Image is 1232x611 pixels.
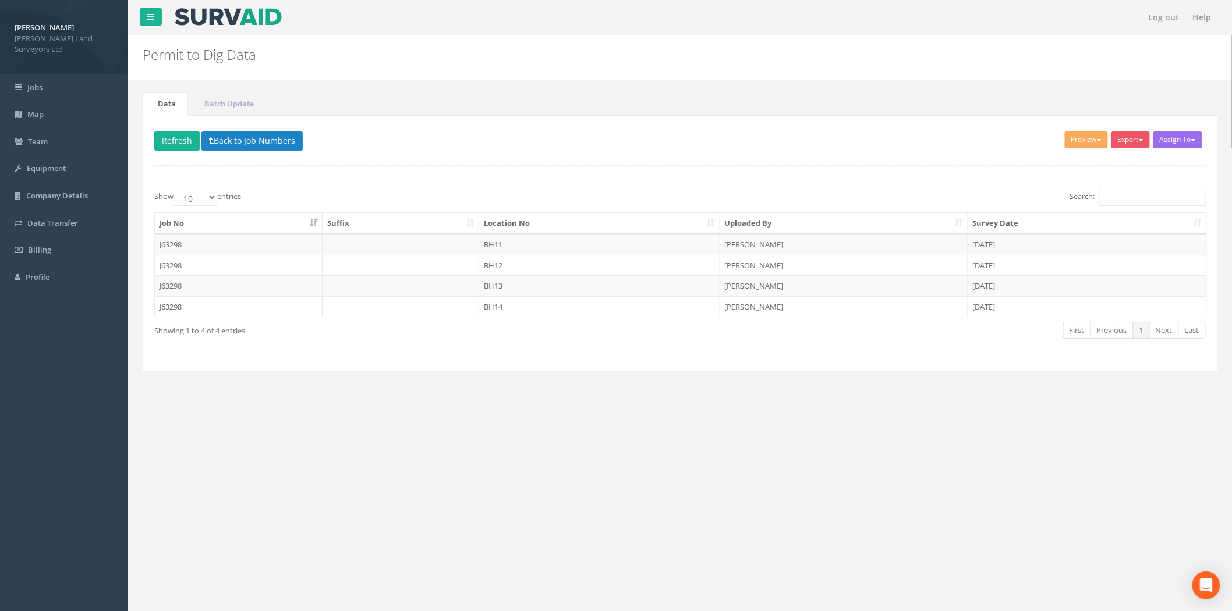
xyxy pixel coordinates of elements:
td: [DATE] [968,296,1206,317]
td: BH13 [479,275,720,296]
select: Showentries [174,189,217,206]
label: Search: [1070,189,1206,206]
th: Location No: activate to sort column ascending [479,213,720,234]
td: [PERSON_NAME] [720,234,968,255]
span: Team [28,136,48,147]
span: Map [27,109,44,119]
td: J63298 [155,234,323,255]
h2: Permit to Dig Data [143,47,1035,62]
td: [DATE] [968,255,1206,276]
button: Export [1111,131,1150,148]
span: Profile [26,272,49,282]
a: First [1063,322,1091,339]
td: BH11 [479,234,720,255]
td: J63298 [155,275,323,296]
span: Data Transfer [27,218,78,228]
a: [PERSON_NAME] [PERSON_NAME] Land Surveyors Ltd [15,19,114,55]
a: Last [1178,322,1206,339]
div: Open Intercom Messenger [1192,571,1220,599]
button: Refresh [154,131,200,151]
td: [DATE] [968,275,1206,296]
label: Show entries [154,189,241,206]
td: [DATE] [968,234,1206,255]
th: Job No: activate to sort column ascending [155,213,323,234]
a: Next [1149,322,1179,339]
td: BH12 [479,255,720,276]
span: [PERSON_NAME] Land Surveyors Ltd [15,33,114,55]
button: Back to Job Numbers [201,131,303,151]
td: [PERSON_NAME] [720,255,968,276]
td: J63298 [155,255,323,276]
a: Batch Update [189,92,266,116]
th: Survey Date: activate to sort column ascending [968,213,1206,234]
td: J63298 [155,296,323,317]
input: Search: [1099,189,1206,206]
a: Previous [1091,322,1134,339]
button: Preview [1065,131,1108,148]
a: Data [143,92,188,116]
span: Jobs [27,82,43,93]
th: Uploaded By: activate to sort column ascending [720,213,968,234]
div: Showing 1 to 4 of 4 entries [154,321,582,336]
span: Company Details [26,190,88,201]
strong: [PERSON_NAME] [15,22,74,33]
td: BH14 [479,296,720,317]
td: [PERSON_NAME] [720,275,968,296]
span: Billing [28,244,51,255]
a: 1 [1133,322,1150,339]
th: Suffix: activate to sort column ascending [323,213,480,234]
td: [PERSON_NAME] [720,296,968,317]
span: Equipment [27,163,66,173]
button: Assign To [1153,131,1202,148]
